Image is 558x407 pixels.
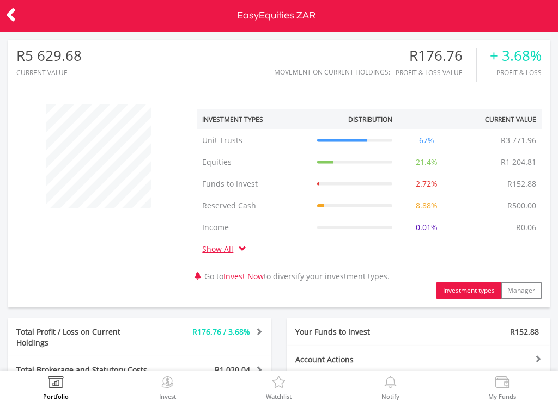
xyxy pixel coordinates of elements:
label: Notify [381,393,399,399]
td: 21.4% [398,151,455,173]
td: 2.72% [398,173,455,195]
td: Equities [197,151,312,173]
a: Notify [381,376,399,399]
td: R500.00 [502,195,542,217]
span: R1 020.04 [215,365,250,375]
div: Total Profit / Loss on Current Holdings [8,326,161,348]
a: Portfolio [43,376,69,399]
img: View Portfolio [47,376,64,391]
td: R0.06 [511,217,542,238]
div: R5 629.68 [16,48,82,64]
a: Show All [202,244,239,254]
td: R1 204.81 [495,151,542,173]
div: CURRENT VALUE [16,69,82,76]
td: 8.88% [398,195,455,217]
button: Manager [501,282,542,299]
div: Profit & Loss Value [396,69,476,76]
a: Invest [159,376,176,399]
a: My Funds [488,376,516,399]
div: Profit & Loss [490,69,542,76]
th: Current Value [456,109,542,129]
td: Income [197,217,312,238]
div: R176.76 [396,48,476,64]
img: View Funds [494,376,511,391]
a: Watchlist [266,376,292,399]
span: R152.88 [510,326,539,337]
th: Investment Types [197,109,312,129]
a: Invest Now [223,271,264,281]
td: Unit Trusts [197,129,312,151]
td: R152.88 [502,173,542,195]
label: My Funds [488,393,516,399]
label: Invest [159,393,176,399]
button: Investment types [436,282,501,299]
div: Account Actions [287,354,418,365]
img: Watchlist [270,376,287,391]
div: Movement on Current Holdings: [274,69,390,76]
img: Invest Now [159,376,176,391]
label: Watchlist [266,393,292,399]
td: 0.01% [398,217,455,238]
td: R3 771.96 [495,129,542,151]
span: R176.76 / 3.68% [192,326,250,337]
td: Funds to Invest [197,173,312,195]
div: Distribution [348,115,392,124]
div: + 3.68% [490,48,542,64]
label: Portfolio [43,393,69,399]
div: Total Brokerage and Statutory Costs [8,365,161,375]
img: View Notifications [382,376,399,391]
div: Your Funds to Invest [287,326,418,337]
td: Reserved Cash [197,195,312,217]
td: 67% [398,129,455,151]
div: Go to to diversify your investment types. [189,98,550,299]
